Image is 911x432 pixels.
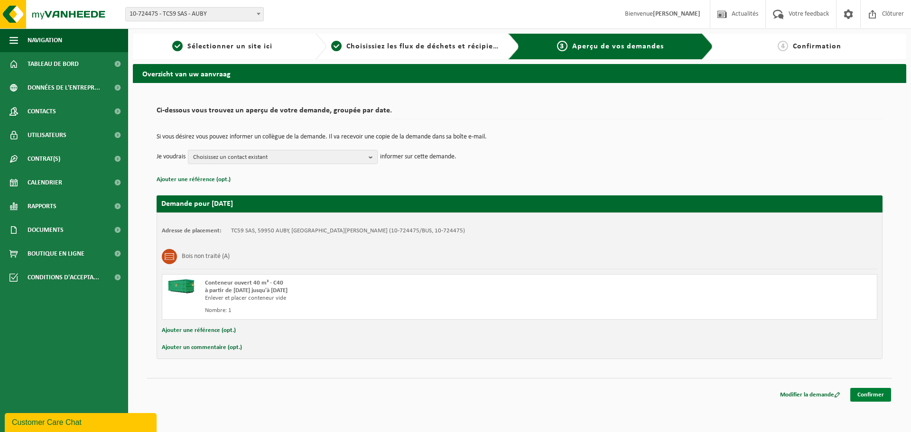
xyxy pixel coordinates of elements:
div: Enlever et placer conteneur vide [205,294,558,302]
div: Nombre: 1 [205,307,558,314]
span: Choisissez un contact existant [193,150,365,165]
span: 2 [331,41,342,51]
a: Confirmer [850,388,891,402]
span: 10-724475 - TC59 SAS - AUBY [126,8,263,21]
span: 3 [557,41,567,51]
span: Tableau de bord [28,52,79,76]
td: TC59 SAS, 59950 AUBY, [GEOGRAPHIC_DATA][PERSON_NAME] (10-724475/BUS, 10-724475) [231,227,465,235]
span: Contacts [28,100,56,123]
span: Données de l'entrepr... [28,76,100,100]
span: 4 [778,41,788,51]
iframe: chat widget [5,411,158,432]
img: HK-XC-40-GN-00.png [167,279,195,294]
span: Boutique en ligne [28,242,84,266]
a: 2Choisissiez les flux de déchets et récipients [331,41,501,52]
span: Navigation [28,28,62,52]
strong: [PERSON_NAME] [653,10,700,18]
h2: Overzicht van uw aanvraag [133,64,906,83]
strong: Adresse de placement: [162,228,222,234]
button: Ajouter un commentaire (opt.) [162,341,242,354]
span: Conditions d'accepta... [28,266,99,289]
span: Documents [28,218,64,242]
span: 10-724475 - TC59 SAS - AUBY [125,7,264,21]
span: Sélectionner un site ici [187,43,272,50]
p: informer sur cette demande. [380,150,456,164]
p: Si vous désirez vous pouvez informer un collègue de la demande. Il va recevoir une copie de la de... [157,134,883,140]
span: Rapports [28,194,56,218]
span: Calendrier [28,171,62,194]
h2: Ci-dessous vous trouvez un aperçu de votre demande, groupée par date. [157,107,883,119]
button: Ajouter une référence (opt.) [162,324,236,337]
span: Confirmation [793,43,841,50]
strong: à partir de [DATE] jusqu'à [DATE] [205,287,288,294]
button: Ajouter une référence (opt.) [157,174,231,186]
a: Modifier la demande [773,388,847,402]
span: Contrat(s) [28,147,60,171]
span: Aperçu de vos demandes [572,43,664,50]
p: Je voudrais [157,150,186,164]
strong: Demande pour [DATE] [161,200,233,208]
span: Choisissiez les flux de déchets et récipients [346,43,504,50]
a: 1Sélectionner un site ici [138,41,307,52]
button: Choisissez un contact existant [188,150,378,164]
span: 1 [172,41,183,51]
span: Conteneur ouvert 40 m³ - C40 [205,280,283,286]
span: Utilisateurs [28,123,66,147]
h3: Bois non traité (A) [182,249,230,264]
